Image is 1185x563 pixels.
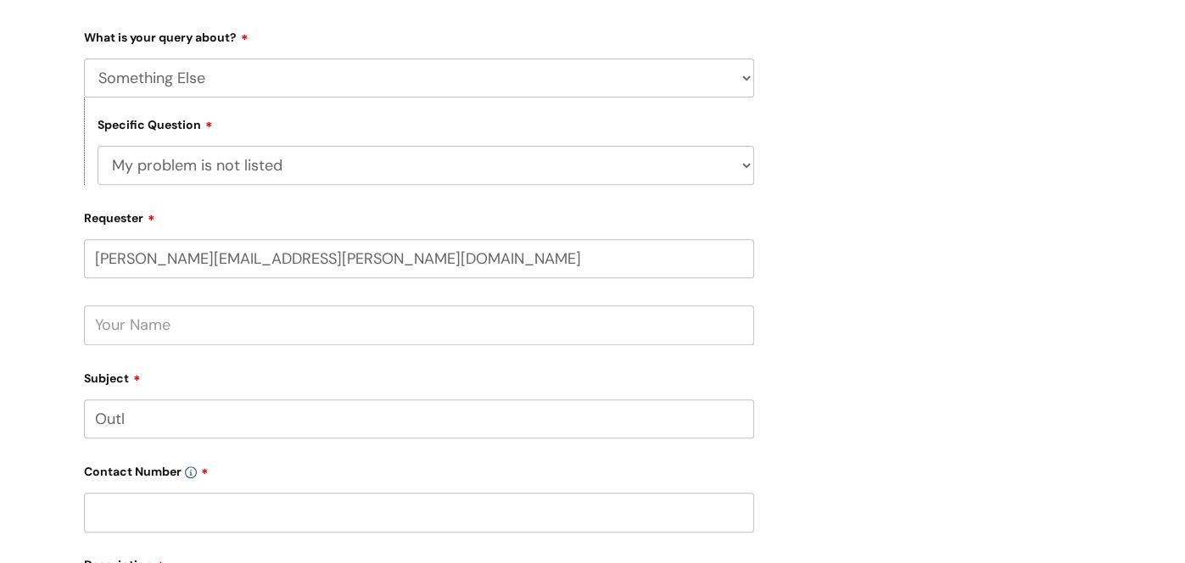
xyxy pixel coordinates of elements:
[185,466,197,478] img: info-icon.svg
[84,305,754,344] input: Your Name
[84,205,754,226] label: Requester
[84,459,754,479] label: Contact Number
[98,115,213,132] label: Specific Question
[84,239,754,278] input: Email
[84,25,754,45] label: What is your query about?
[84,365,754,386] label: Subject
